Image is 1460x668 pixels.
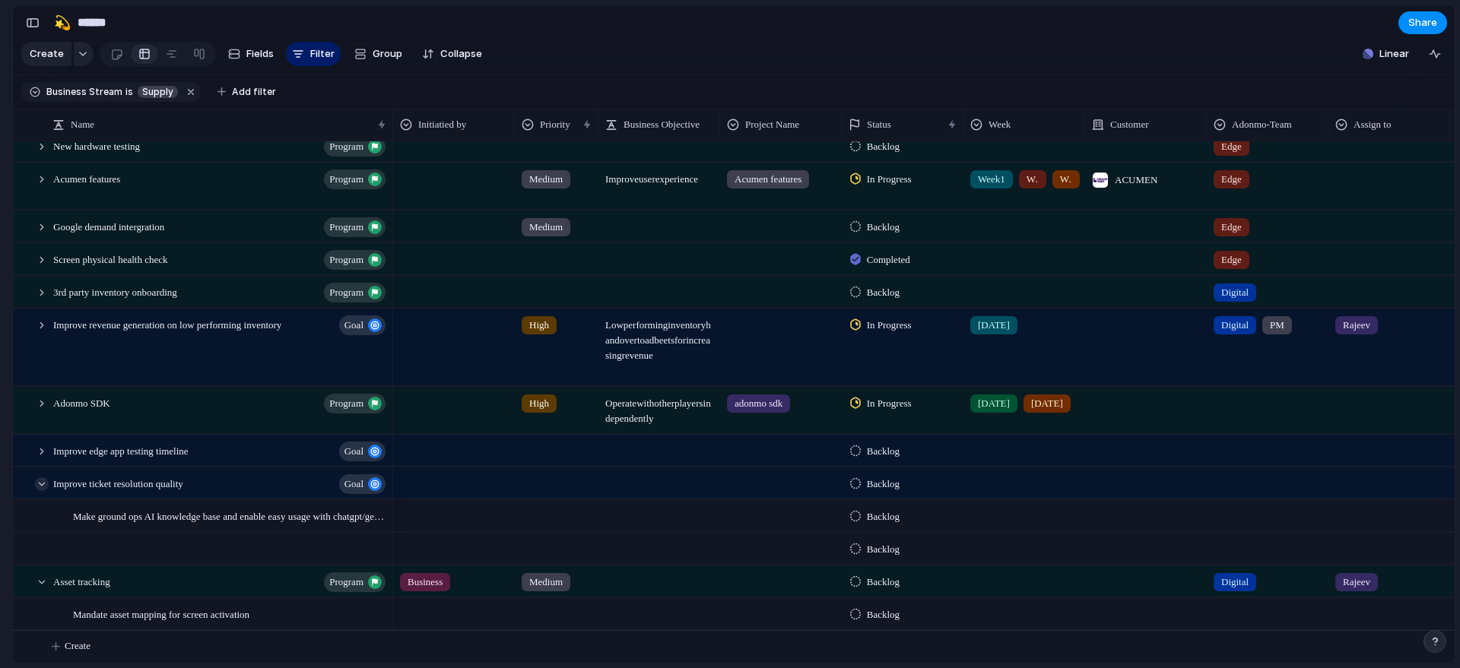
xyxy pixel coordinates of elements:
[1408,15,1437,30] span: Share
[329,169,363,190] span: program
[73,605,249,622] span: Mandate asset mapping for screen activation
[1232,117,1292,132] span: Adonmo-Team
[324,283,386,302] button: program
[142,85,173,99] span: Supply
[745,117,799,132] span: Project Name
[329,136,363,157] span: program
[529,396,549,411] span: High
[339,474,386,494] button: goal
[1270,318,1284,333] span: PM
[1343,575,1370,590] span: Rajeev
[867,252,910,268] span: Completed
[1221,139,1242,154] span: Edge
[122,84,136,100] button: is
[1221,575,1249,590] span: Digital
[408,575,443,590] span: Business
[324,394,386,413] button: program
[1379,46,1409,62] span: Linear
[53,250,168,268] span: Screen physical health check
[1221,252,1242,268] span: Edge
[53,283,177,300] span: 3rd party inventory onboarding
[339,315,386,335] button: goal
[867,444,900,459] span: Backlog
[735,172,801,187] span: Acumen features
[1354,117,1391,132] span: Assign to
[867,117,891,132] span: Status
[599,388,719,426] span: Operate with other players independently
[529,575,563,590] span: Medium
[529,220,563,235] span: Medium
[53,442,189,459] span: Improve edge app testing timeline
[344,441,363,462] span: goal
[246,46,274,62] span: Fields
[50,11,75,35] button: 💫
[65,638,90,654] span: Create
[222,42,280,66] button: Fields
[53,137,140,154] span: New hardware testing
[30,46,64,62] span: Create
[1357,43,1415,65] button: Linear
[1221,285,1249,300] span: Digital
[53,474,183,492] span: Improve ticket resolution quality
[867,542,900,557] span: Backlog
[529,172,563,187] span: Medium
[867,509,900,524] span: Backlog
[344,473,363,495] span: goal
[125,85,133,99] span: is
[867,285,900,300] span: Backlog
[329,249,363,271] span: program
[324,250,386,270] button: program
[324,137,386,157] button: program
[324,169,386,189] button: program
[599,163,719,187] span: Improve user experience
[73,507,388,524] span: Make ground ops AI knowledge base and enable easy usage with chatgpt/gemini in local language
[286,42,341,66] button: Filter
[624,117,700,132] span: Business Objective
[867,172,912,187] span: In Progress
[71,117,94,132] span: Name
[867,318,912,333] span: In Progress
[53,315,281,333] span: Improve revenue generation on low performing inventory
[54,12,71,33] div: 💫
[1398,11,1447,34] button: Share
[53,572,110,590] span: Asset tracking
[599,309,719,363] span: Low performing inventory handover to adbeets for increasing revenue
[232,85,276,99] span: Add filter
[324,572,386,592] button: program
[53,394,110,411] span: Adonmo SDK
[324,217,386,237] button: program
[46,85,122,99] span: Business Stream
[978,318,1010,333] span: [DATE]
[1221,172,1242,187] span: Edge
[1221,220,1242,235] span: Edge
[1221,318,1249,333] span: Digital
[529,318,549,333] span: High
[735,396,782,411] span: adonmo sdk
[1060,172,1072,187] span: Week3
[867,476,900,492] span: Backlog
[1031,396,1063,411] span: [DATE]
[53,217,164,235] span: Google demand intergration
[21,42,71,66] button: Create
[1110,117,1149,132] span: Customer
[440,46,482,62] span: Collapse
[53,169,120,187] span: Acumen features
[347,42,410,66] button: Group
[1343,318,1370,333] span: Rajeev
[329,217,363,238] span: program
[989,117,1011,132] span: Week
[135,84,181,100] button: Supply
[978,396,1010,411] span: [DATE]
[1027,172,1039,187] span: Week2
[339,442,386,461] button: goal
[373,46,402,62] span: Group
[978,172,1005,187] span: Week1
[540,117,570,132] span: Priority
[867,575,900,590] span: Backlog
[208,81,285,103] button: Add filter
[344,315,363,336] span: goal
[329,393,363,414] span: program
[329,571,363,593] span: program
[1115,173,1157,188] span: ACUMEN
[418,117,466,132] span: Initiatied by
